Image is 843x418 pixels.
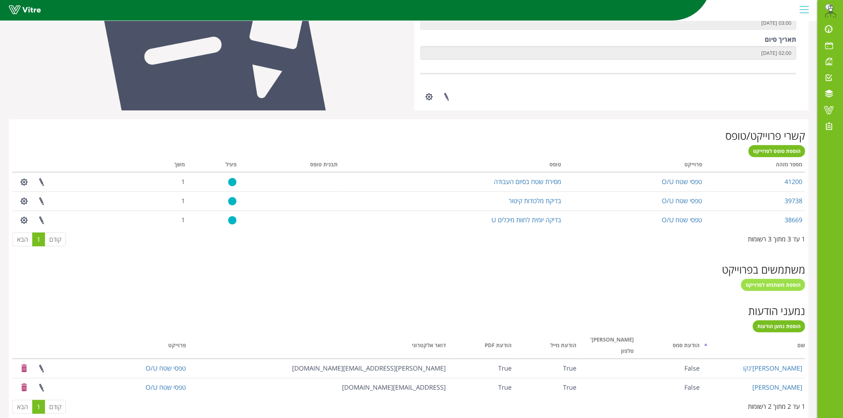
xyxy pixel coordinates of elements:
a: טפסי שטח O/U [146,383,186,391]
th: טופס [341,159,564,172]
td: 1 [137,211,188,230]
td: False [637,378,703,397]
a: [PERSON_NAME] [752,383,802,391]
a: בדיקת מלכודות קיטור [509,196,561,205]
th: תבנית טופס [239,159,341,172]
th: פרוייקט [95,334,189,359]
a: הוספת נמען הודעות [753,320,805,332]
th: דואר אלקטרוני [189,334,449,359]
a: בדיקה יומית לחוות מיכלים U [491,216,561,224]
a: קודם [45,233,66,247]
a: טפסי שטח O/U [146,364,186,372]
th: מספר מזהה [705,159,805,172]
a: הוספת טופס לפרוייקט [748,145,805,157]
span: הוספת נמען הודעות [757,323,801,330]
a: קודם [45,400,66,414]
h2: קשרי פרוייקט/טופס [12,130,805,142]
a: טפסי שטח O/U [662,216,702,224]
img: da32df7d-b9e3-429d-8c5c-2e32c797c474.png [824,4,838,18]
th: פעיל [188,159,239,172]
td: True [514,378,579,397]
h2: נמעני הודעות [12,305,805,317]
th: משך [137,159,188,172]
img: yes [228,216,237,225]
a: 39738 [785,196,802,205]
td: True [449,378,514,397]
a: הבא [12,400,33,414]
td: 1 [137,191,188,211]
span: הוספת טופס לפרוייקט [753,148,801,154]
th: הודעת מייל [514,334,579,359]
img: yes [228,197,237,206]
a: הבא [12,233,33,247]
div: 1 עד 3 מתוך 3 רשומות [748,232,805,244]
td: False [637,359,703,378]
a: 38669 [785,216,802,224]
a: [PERSON_NAME]'נקו [743,364,802,372]
td: True [514,359,579,378]
a: מסירת שטח בסיום העבודה [494,177,561,186]
th: הודעת סמס [637,334,703,359]
a: 1 [32,233,45,247]
th: פרוייקט [564,159,705,172]
a: טפסי שטח O/U [662,196,702,205]
a: 1 [32,400,45,414]
td: [EMAIL_ADDRESS][DOMAIN_NAME] [189,378,449,397]
td: 1 [137,172,188,191]
th: שם: activate to sort column descending [702,334,805,359]
div: 1 עד 2 מתוך 2 רשומות [748,399,805,411]
img: yes [228,178,237,187]
a: הוספת משתמש לפרוייקט [741,279,805,291]
span: הוספת משתמש לפרוייקט [746,281,801,288]
a: 41200 [785,177,802,186]
h2: משתמשים בפרוייקט [12,264,805,275]
th: הודעת PDF [449,334,514,359]
label: תאריך סיום [765,35,796,44]
td: True [449,359,514,378]
td: [PERSON_NAME][EMAIL_ADDRESS][DOMAIN_NAME] [189,359,449,378]
th: מס' טלפון [579,334,637,359]
a: טפסי שטח O/U [662,177,702,186]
